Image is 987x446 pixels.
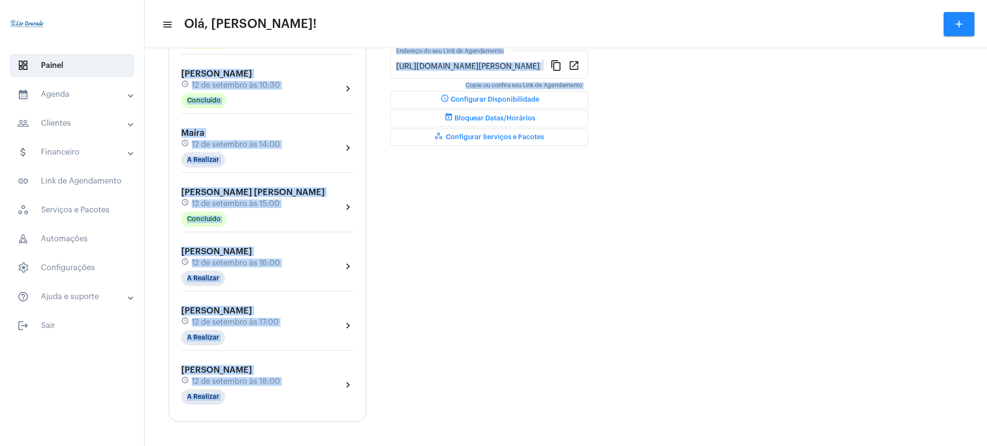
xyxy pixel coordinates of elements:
[192,377,280,386] span: 12 de setembro às 18:00
[6,285,144,308] mat-expansion-panel-header: sidenav iconAjuda e suporte
[390,91,588,108] button: Configurar Disponibilidade
[192,259,280,267] span: 12 de setembro às 16:00
[181,80,190,91] mat-icon: schedule
[17,89,129,100] mat-panel-title: Agenda
[181,139,190,150] mat-icon: schedule
[17,204,29,216] span: sidenav icon
[181,93,227,108] mat-chip: Concluído
[434,134,544,141] span: Configurar Serviços e Pacotes
[6,112,144,135] mat-expansion-panel-header: sidenav iconClientes
[10,54,134,77] span: Painel
[181,317,190,328] mat-icon: schedule
[10,227,134,250] span: Automações
[342,201,354,213] mat-icon: chevron_right
[390,110,588,127] button: Bloquear Datas/Horários
[181,366,252,374] span: [PERSON_NAME]
[439,94,451,105] mat-icon: schedule
[550,59,562,71] mat-icon: content_copy
[17,291,129,302] mat-panel-title: Ajuda e suporte
[181,247,252,256] span: [PERSON_NAME]
[181,389,225,405] mat-chip: A Realizar
[953,18,965,30] mat-icon: add
[568,59,580,71] mat-icon: open_in_new
[181,211,227,227] mat-chip: Concluído
[342,142,354,154] mat-icon: chevron_right
[181,69,252,78] span: [PERSON_NAME]
[17,89,29,100] mat-icon: sidenav icon
[181,330,225,345] mat-chip: A Realizar
[390,129,588,146] button: Configurar Serviços e Pacotes
[342,83,354,94] mat-icon: chevron_right
[17,118,29,129] mat-icon: sidenav icon
[181,306,252,315] span: [PERSON_NAME]
[443,115,535,122] span: Bloquear Datas/Horários
[17,146,129,158] mat-panel-title: Financeiro
[192,81,280,90] span: 12 de setembro às 10:30
[181,271,225,286] mat-chip: A Realizar
[184,16,317,32] span: Olá, [PERSON_NAME]!
[192,140,280,149] span: 12 de setembro às 14:00
[439,96,539,103] span: Configurar Disponibilidade
[17,291,29,302] mat-icon: sidenav icon
[6,83,144,106] mat-expansion-panel-header: sidenav iconAgenda
[17,175,29,187] mat-icon: sidenav icon
[192,318,279,327] span: 12 de setembro às 17:00
[466,82,582,89] mat-hint: Copie ou confira seu Link de Agendamento
[162,19,172,30] mat-icon: sidenav icon
[434,131,446,143] mat-icon: workspaces_outlined
[181,129,204,137] span: Maíra
[10,314,134,337] span: Sair
[6,141,144,164] mat-expansion-panel-header: sidenav iconFinanceiro
[8,5,46,43] img: 4c910ca3-f26c-c648-53c7-1a2041c6e520.jpg
[181,258,190,268] mat-icon: schedule
[192,199,280,208] span: 12 de setembro às 15:00
[342,320,354,331] mat-icon: chevron_right
[17,320,29,331] mat-icon: sidenav icon
[181,198,190,209] mat-icon: schedule
[181,376,190,387] mat-icon: schedule
[10,170,134,193] span: Link de Agendamento
[443,113,454,124] mat-icon: event_busy
[17,118,129,129] mat-panel-title: Clientes
[17,262,29,274] span: sidenav icon
[17,60,29,71] span: sidenav icon
[17,233,29,245] span: sidenav icon
[396,62,543,71] input: Link
[181,188,325,197] span: [PERSON_NAME] [PERSON_NAME]
[10,256,134,279] span: Configurações
[181,152,225,168] mat-chip: A Realizar
[10,198,134,222] span: Serviços e Pacotes
[342,261,354,272] mat-icon: chevron_right
[342,379,354,391] mat-icon: chevron_right
[17,146,29,158] mat-icon: sidenav icon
